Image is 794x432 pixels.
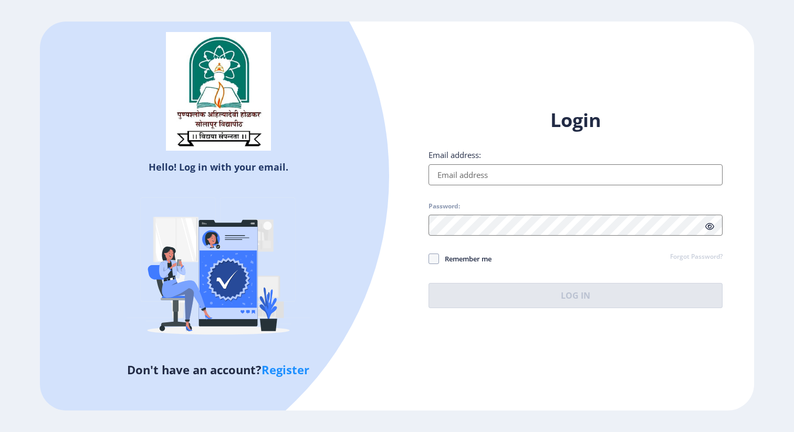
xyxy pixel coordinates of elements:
input: Email address [429,164,723,185]
label: Password: [429,202,460,210]
h5: Don't have an account? [48,361,389,378]
a: Register [262,362,309,377]
h1: Login [429,108,723,133]
img: Verified-rafiki.svg [127,177,310,361]
label: Email address: [429,150,481,160]
span: Remember me [439,252,492,265]
img: sulogo.png [166,32,271,151]
a: Forgot Password? [670,252,723,262]
button: Log In [429,283,723,308]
